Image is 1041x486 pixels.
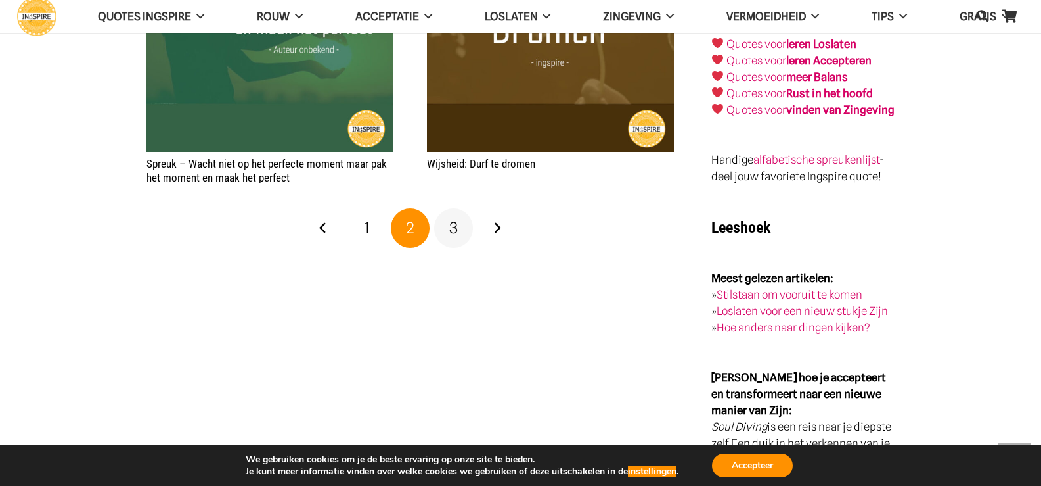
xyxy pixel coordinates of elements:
[406,218,414,237] span: 2
[717,304,888,318] a: Loslaten voor een nieuw stukje Zijn
[427,157,535,170] a: Wijsheid: Durf te dromen
[786,70,848,84] strong: meer Balans
[786,87,873,100] strong: Rust in het hoofd
[726,70,848,84] a: Quotes voormeer Balans
[98,10,191,23] span: QUOTES INGSPIRE
[711,272,833,285] strong: Meest gelezen artikelen:
[628,466,676,477] button: instellingen
[786,37,856,51] a: leren Loslaten
[726,54,786,67] a: Quotes voor
[711,371,886,417] strong: [PERSON_NAME] hoe je accepteert en transformeert naar een nieuwe manier van Zijn:
[391,208,430,248] span: Pagina 2
[603,10,661,23] span: Zingeving
[246,454,678,466] p: We gebruiken cookies om je de beste ervaring op onze site te bieden.
[711,152,895,185] p: Handige - deel jouw favoriete Ingspire quote!
[969,1,996,32] a: Zoeken
[347,208,386,248] a: Pagina 1
[146,157,387,183] a: Spreuk – Wacht niet op het perfecte moment maar pak het moment en maak het perfect
[753,153,879,166] a: alfabetische spreukenlijst
[712,37,723,49] img: ❤
[355,10,419,23] span: Acceptatie
[257,10,290,23] span: ROUW
[434,208,474,248] a: Pagina 3
[712,70,723,82] img: ❤
[712,54,723,65] img: ❤
[449,218,458,237] span: 3
[726,103,895,116] a: Quotes voorvinden van Zingeving
[712,454,793,477] button: Accepteer
[364,218,370,237] span: 1
[711,270,895,336] p: » » »
[712,103,723,114] img: ❤
[711,420,767,433] em: Soul Diving
[726,37,786,51] a: Quotes voor
[711,218,770,237] strong: Leeshoek
[726,87,873,100] a: Quotes voorRust in het hoofd
[246,466,678,477] p: Je kunt meer informatie vinden over welke cookies we gebruiken of deze uitschakelen in de .
[712,87,723,98] img: ❤
[729,437,731,450] strong: .
[786,103,895,116] strong: vinden van Zingeving
[786,54,872,67] a: leren Accepteren
[717,288,862,301] a: Stilstaan om vooruit te komen
[717,321,870,334] a: Hoe anders naar dingen kijken?
[998,443,1031,476] a: Terug naar top
[960,10,996,23] span: GRATIS
[485,10,538,23] span: Loslaten
[726,10,806,23] span: VERMOEIDHEID
[872,10,894,23] span: TIPS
